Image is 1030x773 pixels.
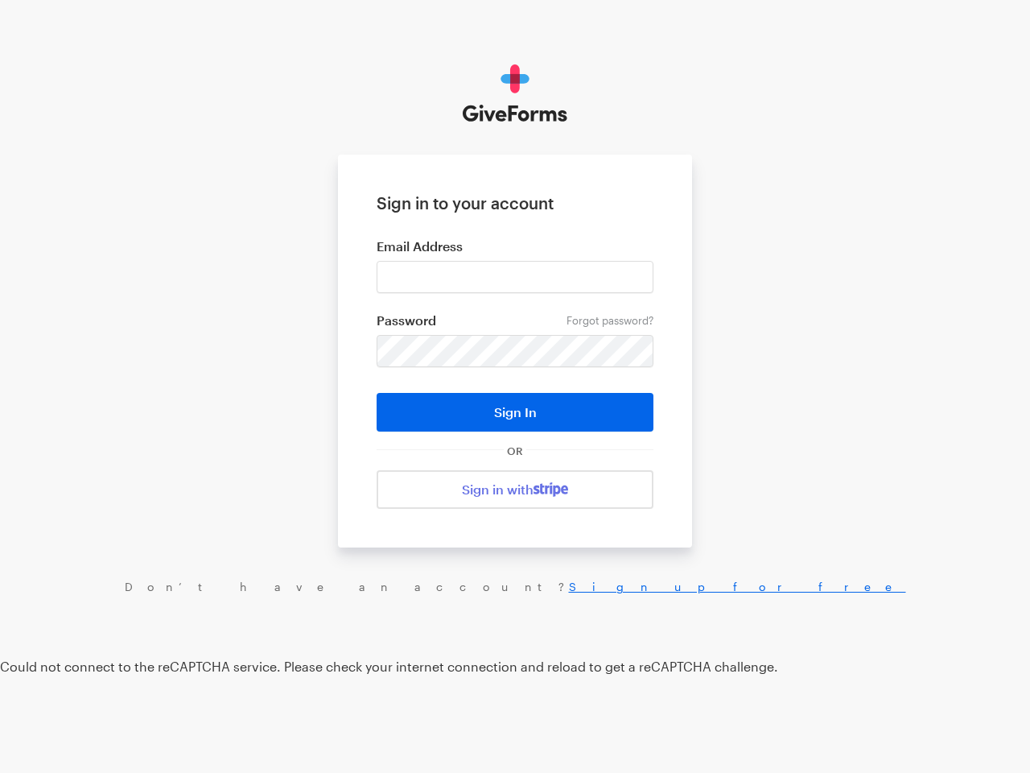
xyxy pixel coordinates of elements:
[566,314,653,327] a: Forgot password?
[377,312,653,329] label: Password
[377,393,653,432] button: Sign In
[534,482,568,497] img: stripe-07469f1003232ad58a8838275b02f7af1ac9ba95304e10fa954b414cd571f63b.svg
[569,580,906,593] a: Sign up for free
[16,580,1014,594] div: Don’t have an account?
[377,238,653,254] label: Email Address
[377,193,653,213] h1: Sign in to your account
[463,64,568,122] img: GiveForms
[504,444,526,457] span: OR
[377,470,653,509] a: Sign in with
